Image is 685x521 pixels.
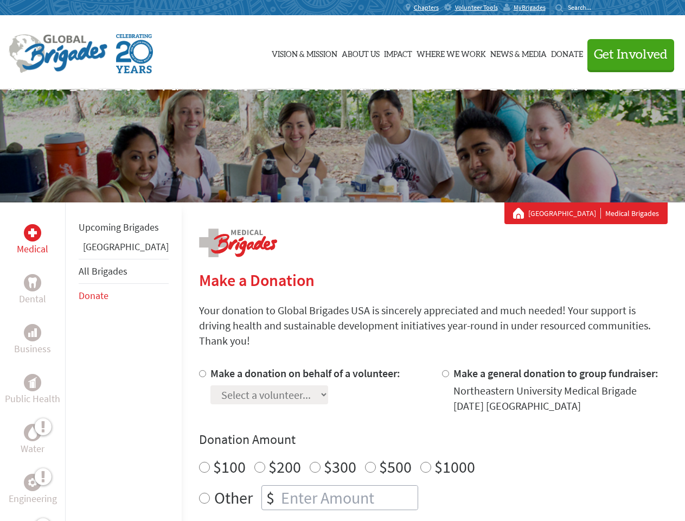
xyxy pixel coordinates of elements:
div: Business [24,324,41,341]
img: Engineering [28,478,37,487]
div: Dental [24,274,41,291]
button: Get Involved [587,39,674,70]
li: Panama [79,239,169,259]
a: MedicalMedical [17,224,48,257]
a: Vision & Mission [272,26,337,80]
span: MyBrigades [514,3,546,12]
p: Public Health [5,391,60,406]
label: Other [214,485,253,510]
a: [GEOGRAPHIC_DATA] [83,240,169,253]
img: Business [28,328,37,337]
img: Global Brigades Celebrating 20 Years [116,34,153,73]
div: Medical Brigades [513,208,659,219]
li: All Brigades [79,259,169,284]
label: Make a donation on behalf of a volunteer: [210,366,400,380]
span: Volunteer Tools [455,3,498,12]
div: $ [262,486,279,510]
img: logo-medical.png [199,228,277,257]
div: Northeastern University Medical Brigade [DATE] [GEOGRAPHIC_DATA] [453,383,668,414]
span: Get Involved [594,48,668,61]
a: Impact [384,26,412,80]
p: Engineering [9,491,57,506]
a: DentalDental [19,274,46,307]
a: Donate [79,289,108,302]
p: Dental [19,291,46,307]
input: Enter Amount [279,486,418,510]
img: Water [28,426,37,439]
a: Donate [551,26,583,80]
label: $300 [324,456,356,477]
div: Medical [24,224,41,242]
span: Chapters [414,3,439,12]
label: Make a general donation to group fundraiser: [453,366,658,380]
a: EngineeringEngineering [9,474,57,506]
label: $200 [268,456,301,477]
h4: Donation Amount [199,431,668,448]
a: Public HealthPublic Health [5,374,60,406]
img: Dental [28,277,37,288]
label: $100 [213,456,246,477]
a: Where We Work [417,26,486,80]
p: Medical [17,242,48,257]
a: All Brigades [79,265,127,277]
p: Business [14,341,51,357]
li: Upcoming Brigades [79,215,169,239]
input: Search... [568,3,599,11]
li: Donate [79,284,169,308]
h2: Make a Donation [199,270,668,290]
label: $1000 [434,456,475,477]
a: BusinessBusiness [14,324,51,357]
img: Global Brigades Logo [9,34,107,73]
img: Medical [28,228,37,237]
p: Your donation to Global Brigades USA is sincerely appreciated and much needed! Your support is dr... [199,303,668,348]
a: News & Media [490,26,547,80]
a: About Us [342,26,380,80]
a: [GEOGRAPHIC_DATA] [528,208,601,219]
a: Upcoming Brigades [79,221,159,233]
div: Engineering [24,474,41,491]
p: Water [21,441,44,456]
div: Public Health [24,374,41,391]
img: Public Health [28,377,37,388]
a: WaterWater [21,424,44,456]
div: Water [24,424,41,441]
label: $500 [379,456,412,477]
